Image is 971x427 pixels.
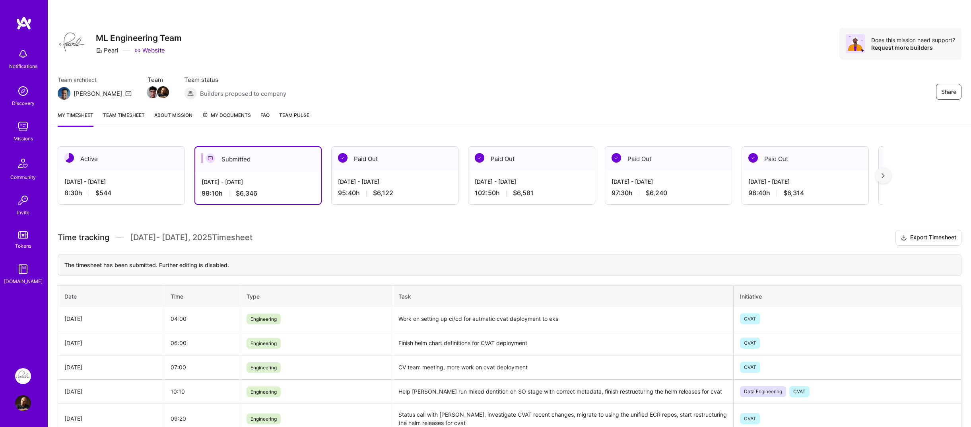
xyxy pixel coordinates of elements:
[740,386,786,397] span: Data Engineering
[147,86,159,98] img: Team Member Avatar
[612,189,725,197] div: 97:30 h
[15,242,31,250] div: Tokens
[14,134,33,143] div: Missions
[15,368,31,384] img: Pearl: ML Engineering Team
[392,355,734,379] td: CV team meeting, more work on cvat deployment
[164,307,240,331] td: 04:00
[64,314,157,323] div: [DATE]
[260,111,270,127] a: FAQ
[475,153,484,163] img: Paid Out
[871,44,955,51] div: Request more builders
[475,189,588,197] div: 102:50 h
[74,89,122,98] div: [PERSON_NAME]
[9,62,37,70] div: Notifications
[184,87,197,100] img: Builders proposed to company
[58,285,164,307] th: Date
[164,331,240,355] td: 06:00
[247,362,281,373] span: Engineering
[202,111,251,120] span: My Documents
[96,47,102,54] i: icon CompanyGray
[392,379,734,404] td: Help [PERSON_NAME] run mixed dentition on SO stage with correct metadata, finish restructuring th...
[15,192,31,208] img: Invite
[164,379,240,404] td: 10:10
[646,189,667,197] span: $6,240
[200,89,286,98] span: Builders proposed to company
[202,178,315,186] div: [DATE] - [DATE]
[392,285,734,307] th: Task
[392,307,734,331] td: Work on setting up ci/cd for autmatic cvat deployment to eks
[783,189,804,197] span: $6,314
[134,46,165,54] a: Website
[16,16,32,30] img: logo
[58,28,86,56] img: Company Logo
[10,173,36,181] div: Community
[846,34,865,53] img: Avatar
[901,234,907,242] i: icon Download
[612,177,725,186] div: [DATE] - [DATE]
[64,153,74,163] img: Active
[895,230,961,246] button: Export Timesheet
[17,208,29,217] div: Invite
[58,111,93,127] a: My timesheet
[734,285,961,307] th: Initiative
[64,387,157,396] div: [DATE]
[58,76,132,84] span: Team architect
[338,153,348,163] img: Paid Out
[392,331,734,355] td: Finish helm chart definitions for CVAT deployment
[64,414,157,423] div: [DATE]
[236,189,257,198] span: $6,346
[247,338,281,349] span: Engineering
[14,154,33,173] img: Community
[740,413,760,424] span: CVAT
[148,85,158,99] a: Team Member Avatar
[936,84,961,100] button: Share
[4,277,43,285] div: [DOMAIN_NAME]
[103,111,145,127] a: Team timesheet
[373,189,393,197] span: $6,122
[64,177,178,186] div: [DATE] - [DATE]
[279,112,309,118] span: Team Pulse
[164,285,240,307] th: Time
[247,386,281,397] span: Engineering
[612,153,621,163] img: Paid Out
[247,413,281,424] span: Engineering
[748,153,758,163] img: Paid Out
[148,76,168,84] span: Team
[338,189,452,197] div: 95:40 h
[789,386,810,397] span: CVAT
[58,233,109,243] span: Time tracking
[125,90,132,97] i: icon Mail
[748,177,862,186] div: [DATE] - [DATE]
[475,177,588,186] div: [DATE] - [DATE]
[513,189,534,197] span: $6,581
[130,233,252,243] span: [DATE] - [DATE] , 2025 Timesheet
[202,111,251,127] a: My Documents
[12,99,35,107] div: Discovery
[164,355,240,379] td: 07:00
[468,147,595,171] div: Paid Out
[184,76,286,84] span: Team status
[64,189,178,197] div: 8:30 h
[58,87,70,100] img: Team Architect
[15,395,31,411] img: User Avatar
[195,147,321,171] div: Submitted
[64,339,157,347] div: [DATE]
[64,363,157,371] div: [DATE]
[13,368,33,384] a: Pearl: ML Engineering Team
[96,33,182,43] h3: ML Engineering Team
[605,147,732,171] div: Paid Out
[740,362,760,373] span: CVAT
[740,338,760,349] span: CVAT
[58,254,961,276] div: The timesheet has been submitted. Further editing is disabled.
[58,147,184,171] div: Active
[202,189,315,198] div: 99:10 h
[15,261,31,277] img: guide book
[206,153,215,163] img: Submitted
[157,86,169,98] img: Team Member Avatar
[740,313,760,324] span: CVAT
[332,147,458,171] div: Paid Out
[279,111,309,127] a: Team Pulse
[13,395,33,411] a: User Avatar
[154,111,192,127] a: About Mission
[871,36,955,44] div: Does this mission need support?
